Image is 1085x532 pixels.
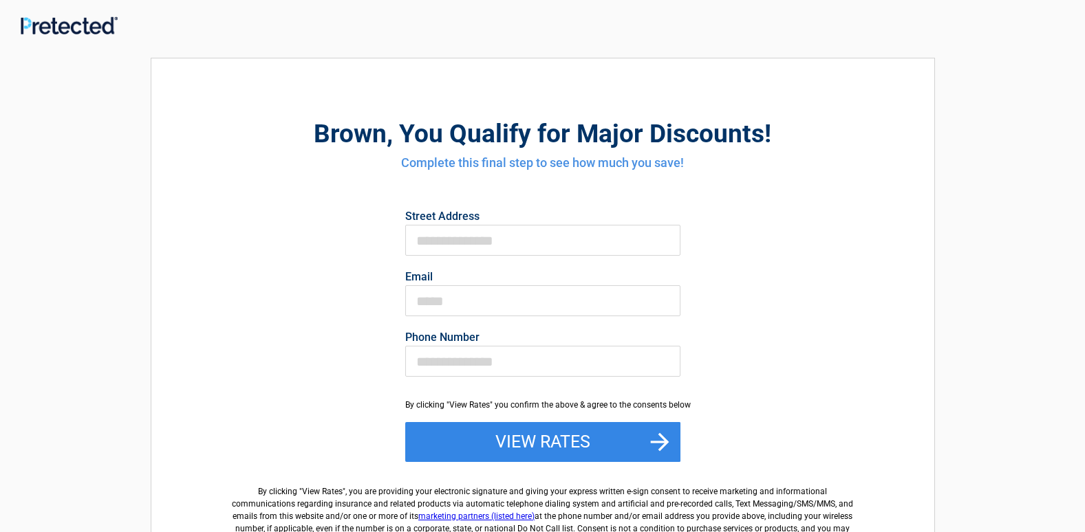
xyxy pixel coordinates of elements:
[405,271,680,282] label: Email
[314,119,387,148] span: brown
[418,511,535,521] a: marketing partners (listed here)
[405,399,680,411] div: By clicking "View Rates" you confirm the above & agree to the consents below
[405,211,680,222] label: Street Address
[405,422,680,462] button: View Rates
[21,16,118,34] img: Main Logo
[302,487,343,496] span: View Rates
[227,117,859,151] h2: , You Qualify for Major Discounts!
[405,332,680,343] label: Phone Number
[227,154,859,172] h4: Complete this final step to see how much you save!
